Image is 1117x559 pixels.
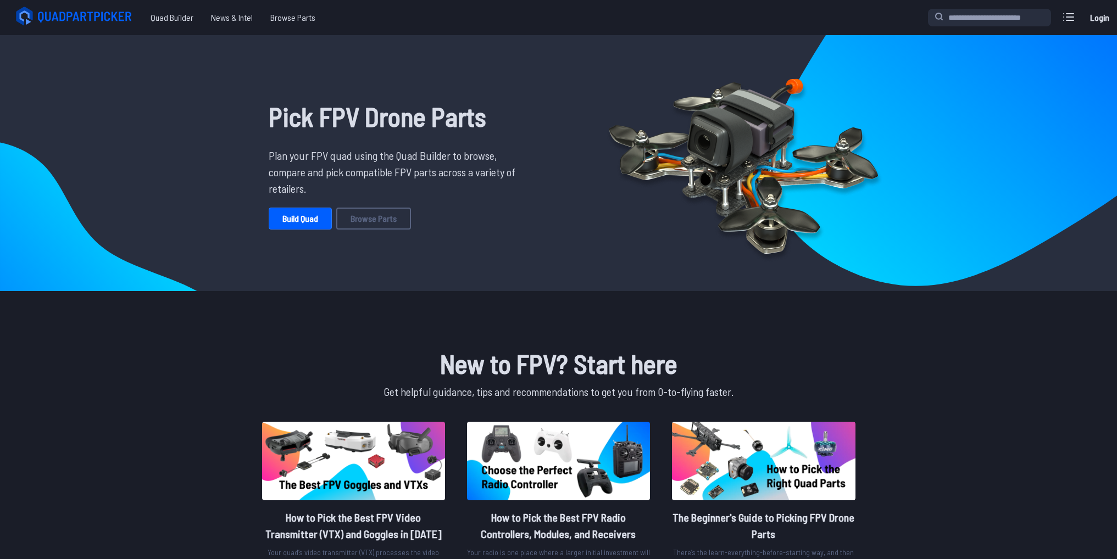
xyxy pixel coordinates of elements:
[467,509,650,542] h2: How to Pick the Best FPV Radio Controllers, Modules, and Receivers
[467,422,650,500] img: image of post
[1086,7,1113,29] a: Login
[262,509,445,542] h2: How to Pick the Best FPV Video Transmitter (VTX) and Goggles in [DATE]
[260,344,858,383] h1: New to FPV? Start here
[262,7,324,29] a: Browse Parts
[269,147,524,197] p: Plan your FPV quad using the Quad Builder to browse, compare and pick compatible FPV parts across...
[262,422,445,500] img: image of post
[672,422,855,500] img: image of post
[585,53,902,273] img: Quadcopter
[202,7,262,29] a: News & Intel
[142,7,202,29] a: Quad Builder
[336,208,411,230] a: Browse Parts
[269,97,524,136] h1: Pick FPV Drone Parts
[269,208,332,230] a: Build Quad
[260,383,858,400] p: Get helpful guidance, tips and recommendations to get you from 0-to-flying faster.
[672,509,855,542] h2: The Beginner's Guide to Picking FPV Drone Parts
